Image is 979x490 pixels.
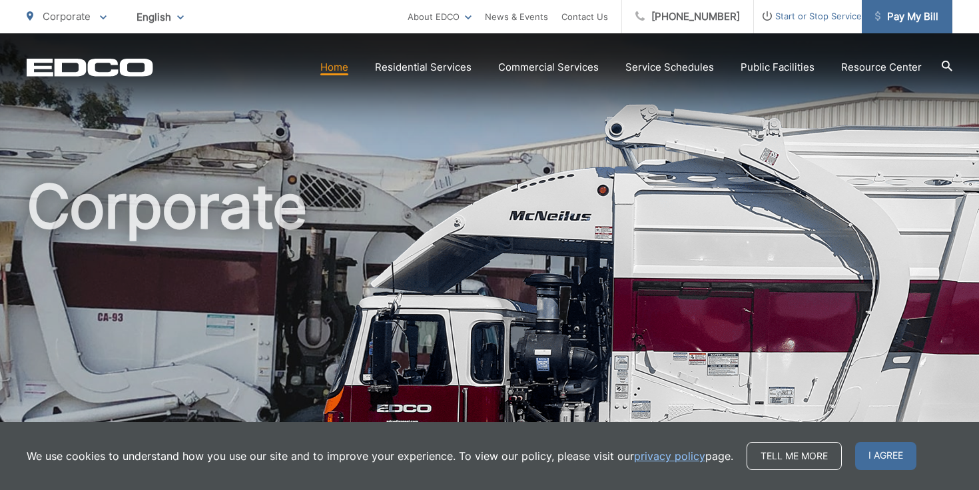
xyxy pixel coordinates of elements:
a: Contact Us [561,9,608,25]
a: EDCD logo. Return to the homepage. [27,58,153,77]
a: Home [320,59,348,75]
a: Tell me more [747,442,842,470]
a: Service Schedules [625,59,714,75]
span: English [127,5,194,29]
a: privacy policy [634,448,705,464]
a: News & Events [485,9,548,25]
span: Pay My Bill [875,9,938,25]
a: Commercial Services [498,59,599,75]
span: I agree [855,442,916,470]
a: About EDCO [408,9,472,25]
a: Public Facilities [741,59,815,75]
span: Corporate [43,10,91,23]
a: Residential Services [375,59,472,75]
p: We use cookies to understand how you use our site and to improve your experience. To view our pol... [27,448,733,464]
a: Resource Center [841,59,922,75]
